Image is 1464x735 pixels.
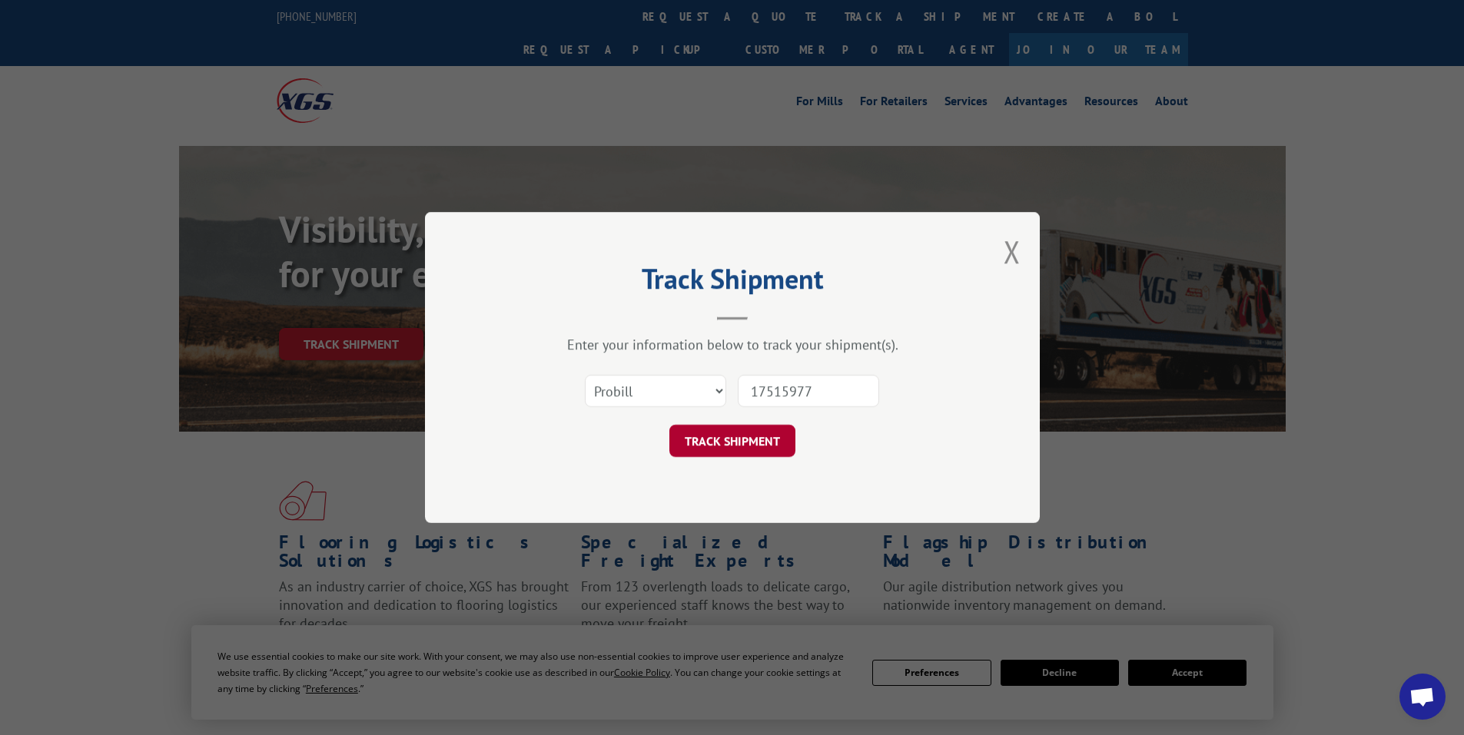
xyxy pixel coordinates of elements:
input: Number(s) [738,375,879,407]
a: Open chat [1399,674,1446,720]
button: TRACK SHIPMENT [669,425,795,457]
button: Close modal [1004,231,1021,272]
h2: Track Shipment [502,268,963,297]
div: Enter your information below to track your shipment(s). [502,336,963,353]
